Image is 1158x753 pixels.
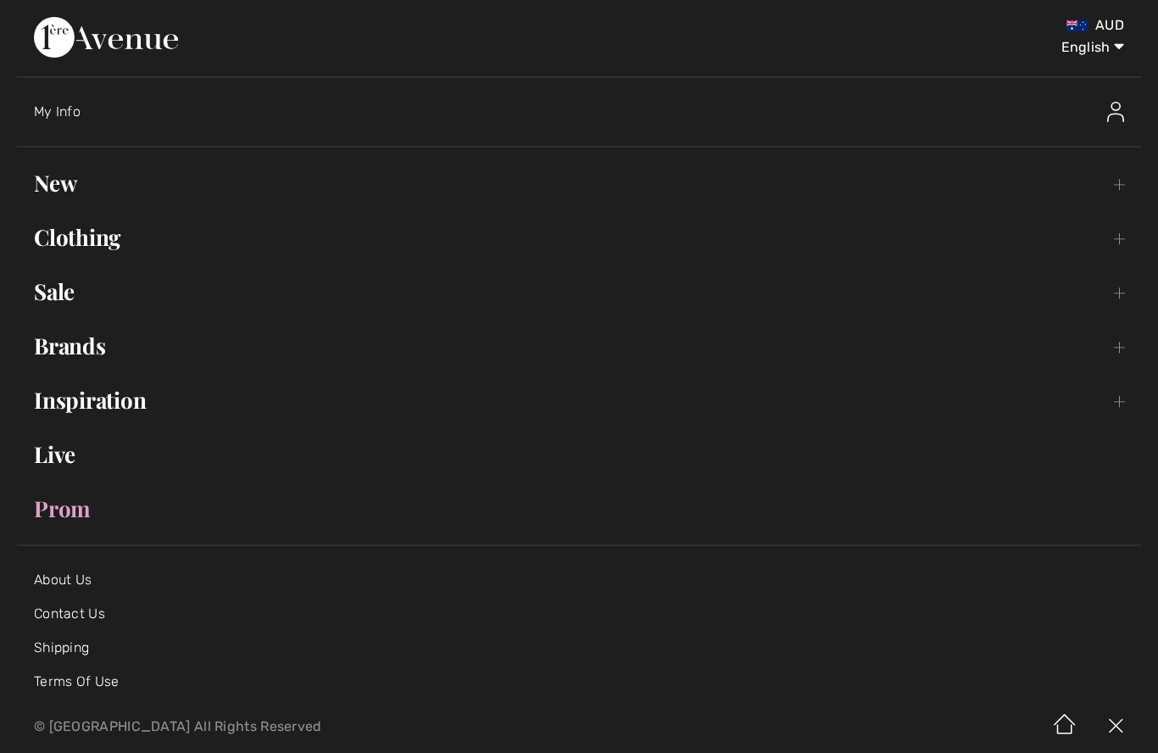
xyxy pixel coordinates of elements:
[34,721,680,733] p: © [GEOGRAPHIC_DATA] All Rights Reserved
[34,17,178,58] img: 1ère Avenue
[17,436,1141,473] a: Live
[17,490,1141,527] a: Prom
[1107,102,1124,122] img: My Info
[34,103,81,120] span: My Info
[34,85,1141,139] a: My InfoMy Info
[17,327,1141,365] a: Brands
[17,273,1141,310] a: Sale
[680,17,1124,34] div: AUD
[34,639,89,655] a: Shipping
[1039,700,1090,753] img: Home
[17,382,1141,419] a: Inspiration
[17,165,1141,202] a: New
[17,219,1141,256] a: Clothing
[1090,700,1141,753] img: X
[34,605,105,622] a: Contact Us
[34,572,92,588] a: About Us
[34,673,120,689] a: Terms Of Use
